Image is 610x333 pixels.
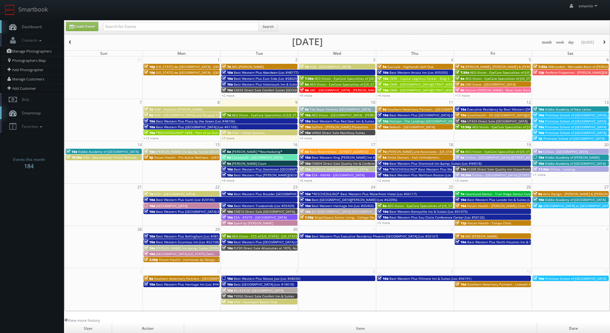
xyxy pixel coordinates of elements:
[234,173,340,177] span: Best Western Plus [PERSON_NAME][GEOGRAPHIC_DATA] (Loc #66006)
[144,257,158,262] span: 3:30p
[156,197,215,202] span: Best Western Plus Isanti (Loc #24145)
[389,161,482,166] span: Best Western Plus Shamrock Inn &amp; Suites (Loc #44518)
[300,161,311,166] span: 10a
[312,119,395,123] span: Best Western Plus Red Deer Inn & Suites (Loc #61062)
[300,119,311,123] span: 10a
[295,99,298,106] span: 9
[455,93,470,98] a: +17 more
[314,76,451,81] span: AEG Vision - EyeCare Specialties of [GEOGRAPHIC_DATA][US_STATE] - [GEOGRAPHIC_DATA]
[222,93,234,98] a: +2 more
[144,155,153,160] span: 5p
[455,113,466,117] span: 10a
[156,209,251,214] span: Best Western Plus [GEOGRAPHIC_DATA] & Suites (Loc #61086)
[144,197,155,202] span: 10a
[234,167,332,171] span: Best Western Plus Downtown [GEOGRAPHIC_DATA] (Loc #48199)
[144,125,155,129] span: 10a
[467,107,556,112] span: Executive Residency by Best Western [DATE] (Loc #44764)
[455,240,466,244] span: 10a
[222,234,231,238] span: 8a
[455,282,466,287] span: 10a
[312,113,422,117] span: AEG Vision - [GEOGRAPHIC_DATA] - [PERSON_NAME][GEOGRAPHIC_DATA]
[312,125,368,129] span: DuPont - [PERSON_NAME] Plantation
[215,141,220,148] span: 15
[103,22,259,31] input: Search for Events
[533,130,544,135] span: 10a
[156,64,245,69] span: [US_STATE] de [GEOGRAPHIC_DATA] - [GEOGRAPHIC_DATA]
[526,141,532,148] span: 19
[139,99,142,106] span: 7
[222,246,233,250] span: 10a
[300,204,311,208] span: 10a
[389,76,450,81] span: CBRE - Capital Logistics Center - Bldg 6
[470,70,581,75] span: AEG Vision - EyeCare Specialties of [US_STATE] – [PERSON_NAME] Vision
[222,215,233,220] span: 10a
[378,107,386,112] span: 9a
[222,149,231,154] span: 8a
[156,282,225,287] span: Best Western Plus Heritage Inn (Loc #44463)
[543,149,588,154] span: Cirillas - [GEOGRAPHIC_DATA]
[545,276,606,281] span: Primrose School of [GEOGRAPHIC_DATA]
[455,204,466,208] span: 10a
[312,167,368,171] span: [PERSON_NAME][GEOGRAPHIC_DATA]
[300,125,311,129] span: 10a
[533,155,544,160] span: 10a
[533,113,544,117] span: 10a
[310,149,368,154] span: Rack Room Shoes - [STREET_ADDRESS]
[144,209,155,214] span: 10a
[232,113,355,117] span: AEG Vision - EyeCare Specialties of [US_STATE] – EyeCare in [GEOGRAPHIC_DATA]
[310,88,378,92] span: GAC - [GEOGRAPHIC_DATA] - [PERSON_NAME]
[222,136,234,140] a: +7 more
[533,125,544,129] span: 10a
[156,240,219,244] span: Best Western Sicamous Inn (Loc #62108)
[300,209,311,214] span: 10a
[144,136,159,140] a: +12 more
[300,149,309,154] span: 8a
[156,70,245,75] span: [US_STATE] de [GEOGRAPHIC_DATA] - [GEOGRAPHIC_DATA]
[222,76,233,81] span: 10a
[533,192,542,196] span: 9a
[222,288,233,293] span: 10a
[295,56,298,63] span: 2
[467,167,530,171] span: FL508 Direct Sale Quality Inn Oceanfront
[300,192,311,196] span: 10a
[64,318,100,323] a: View more history
[579,3,599,9] span: emartin
[144,246,155,250] span: 10a
[299,136,312,140] a: +4 more
[450,56,454,63] span: 4
[222,161,231,166] span: 9a
[389,209,468,214] span: Best Western Bonnyville Inn & Suites (Loc #61075)
[389,82,492,87] span: CBRE - [GEOGRAPHIC_DATA][STREET_ADDRESS][GEOGRAPHIC_DATA]
[222,300,233,304] span: 11a
[234,209,333,214] span: CNB10 Direct Sale [GEOGRAPHIC_DATA], Ascend Hotel Collection
[455,178,468,183] a: +2 more
[300,173,311,177] span: 10a
[300,88,309,92] span: 9a
[312,155,407,160] span: Best Western King [PERSON_NAME] Inn & Suites (Loc #62106)
[455,173,471,177] span: 10:30a
[378,125,388,129] span: 10a
[222,221,233,225] span: 10a
[300,76,313,81] span: 7:30a
[300,113,311,117] span: 10a
[177,51,186,56] span: Mon
[389,88,492,92] span: CBRE - [GEOGRAPHIC_DATA][STREET_ADDRESS][GEOGRAPHIC_DATA]
[312,197,397,202] span: Best [GEOGRAPHIC_DATA][PERSON_NAME] (Loc #62096)
[455,76,464,81] span: 8a
[312,204,374,208] span: Best Western Heritage Inn (Loc #05465)
[232,155,283,160] span: Concept3D - [GEOGRAPHIC_DATA]
[19,124,44,129] span: Favorites
[156,119,235,123] span: Best Western Plus Plaza by the Green (Loc #48106)
[378,64,386,69] span: 9a
[533,149,542,154] span: 9a
[154,155,243,160] span: Forum Health - Pro Active Wellness - [GEOGRAPHIC_DATA]
[472,173,549,177] span: Cirillas - [GEOGRAPHIC_DATA] ([STREET_ADDRESS])
[234,192,328,196] span: Best Western Plus Boulder [GEOGRAPHIC_DATA] (Loc #06179)
[455,197,466,202] span: 10a
[528,56,532,63] span: 5
[455,192,464,196] span: 7a
[156,130,278,135] span: *RESCHEDULING* CBRE - Port of LA Distribution Center - [GEOGRAPHIC_DATA] 1
[533,161,544,166] span: 10a
[222,70,233,75] span: 10a
[300,215,314,220] span: 1:30p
